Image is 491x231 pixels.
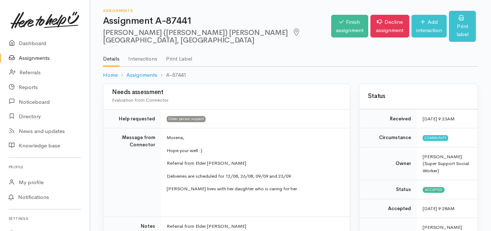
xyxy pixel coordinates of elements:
[411,15,447,37] a: Add interaction
[167,160,341,167] p: Referral from Elder [PERSON_NAME]
[112,89,341,96] h3: Needs assessment
[103,46,120,67] a: Details
[167,173,341,180] p: Deliveries are scheduled for 12/08, 26/08, 09/09 and 23/09.
[423,116,455,122] time: [DATE] 9:23AM
[103,128,161,217] td: Message from Connector
[103,67,478,84] nav: breadcrumb
[359,199,417,218] td: Accepted
[167,147,341,154] p: Hope your well :)
[103,9,331,13] h6: Assignments
[167,116,206,122] span: Older person support
[157,71,186,79] li: A-87441
[9,214,81,223] h6: Settings
[103,109,161,128] td: Help requested
[103,16,331,26] h1: Assignment A-87441
[112,97,168,103] span: Evaluation from Connector
[103,28,301,45] span: [GEOGRAPHIC_DATA], [GEOGRAPHIC_DATA]
[9,162,81,172] h6: Profile
[423,154,469,174] span: [PERSON_NAME] (Super Support Social Worker)
[359,109,417,128] td: Received
[128,46,157,66] a: Interactions
[449,11,476,42] a: Print label
[368,93,469,100] h3: Status
[103,28,331,45] h2: [PERSON_NAME] ([PERSON_NAME]) [PERSON_NAME]
[126,71,157,79] a: Assignments
[166,46,192,66] a: Print Label
[103,71,118,79] a: Home
[167,223,341,230] p: Referral from Elder [PERSON_NAME]
[359,180,417,199] td: Status
[167,134,341,141] p: Morena,
[167,185,341,192] p: [PERSON_NAME] lives with her daughter who is caring for her.
[423,205,455,212] time: [DATE] 9:28AM
[370,15,409,37] a: Decline assignment
[359,147,417,180] td: Owner
[423,135,448,141] span: Community
[359,128,417,147] td: Circumstance
[423,187,445,193] span: Accepted
[331,15,368,37] a: Finish assignment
